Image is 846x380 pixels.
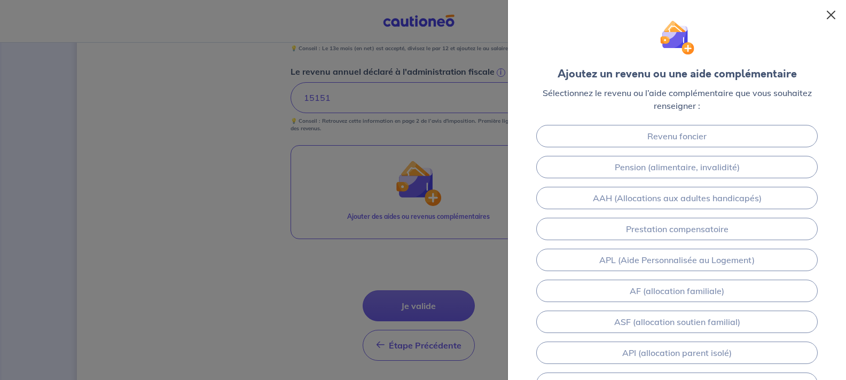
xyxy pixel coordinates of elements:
[525,86,829,112] p: Sélectionnez le revenu ou l’aide complémentaire que vous souhaitez renseigner :
[558,66,797,82] div: Ajoutez un revenu ou une aide complémentaire
[536,187,818,209] a: AAH (Allocations aux adultes handicapés)
[536,280,818,302] a: AF (allocation familiale)
[660,20,694,55] img: illu_wallet.svg
[536,218,818,240] a: Prestation compensatoire
[536,125,818,147] a: Revenu foncier
[536,311,818,333] a: ASF (allocation soutien familial)
[536,342,818,364] a: API (allocation parent isolé)
[536,249,818,271] a: APL (Aide Personnalisée au Logement)
[536,156,818,178] a: Pension (alimentaire, invalidité)
[822,6,840,23] button: Close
